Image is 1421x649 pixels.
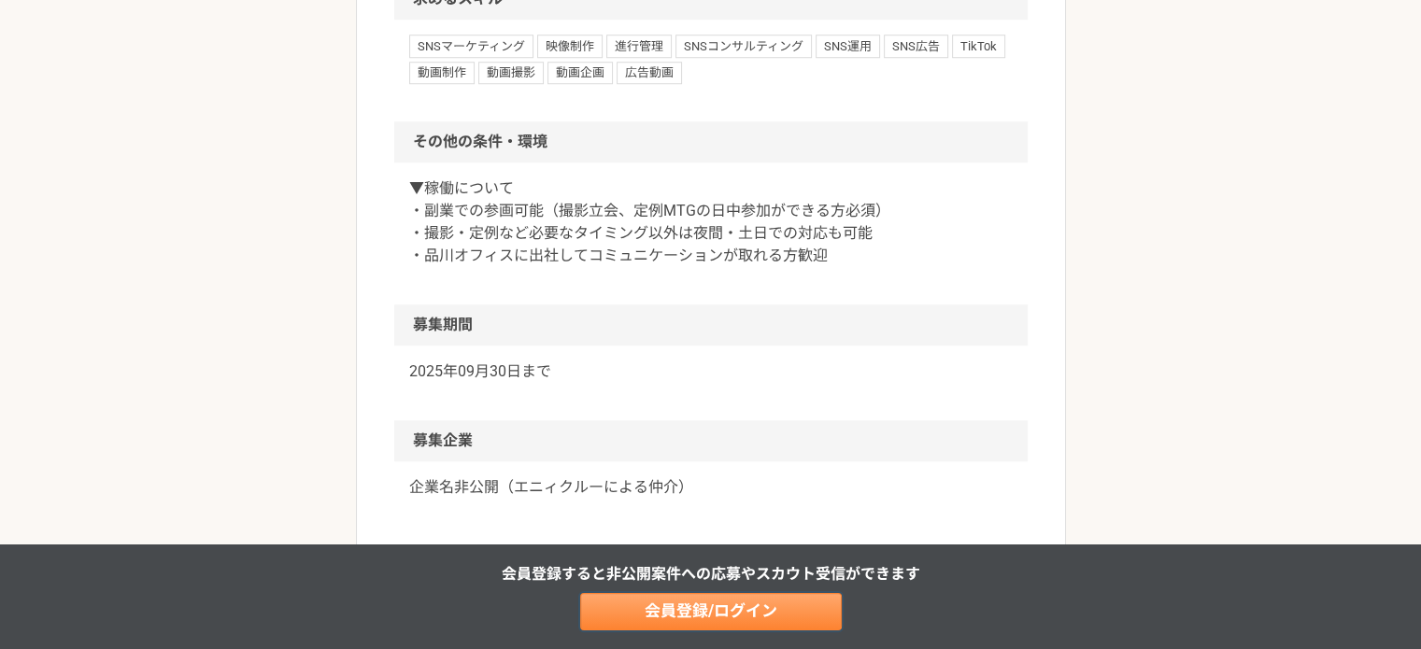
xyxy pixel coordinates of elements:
h2: その他の条件・環境 [394,121,1028,162]
a: 企業名非公開（エニィクルーによる仲介） [409,476,1013,499]
h2: 募集企業 [394,420,1028,461]
span: SNS運用 [816,35,880,57]
span: 動画撮影 [478,62,544,84]
span: 動画制作 [409,62,475,84]
span: SNS広告 [884,35,948,57]
span: TikTok [952,35,1005,57]
span: 動画企画 [547,62,613,84]
h2: 募集期間 [394,304,1028,346]
span: SNSマーケティング [409,35,533,57]
p: 会員登録すると非公開案件への応募やスカウト受信ができます [502,563,920,586]
p: ▼稼働について ・副業での参画可能（撮影立会、定例MTGの日中参加ができる方必須） ・撮影・定例など必要なタイミング以外は夜間・土日での対応も可能 ・品川オフィスに出社してコミュニケーションが取... [409,177,1013,267]
p: 2025年09月30日まで [409,360,1013,383]
a: 会員登録/ログイン [580,593,842,630]
span: SNSコンサルティング [675,35,812,57]
span: 映像制作 [537,35,603,57]
span: 進行管理 [606,35,672,57]
span: 広告動画 [617,62,682,84]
